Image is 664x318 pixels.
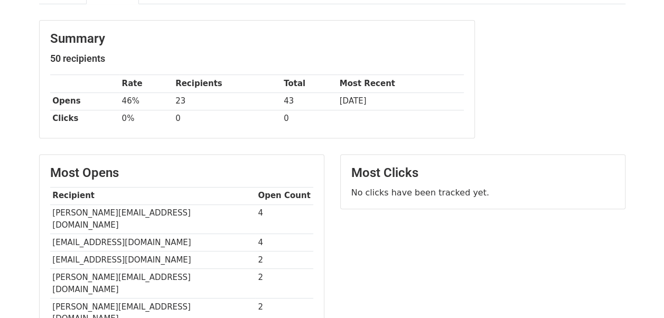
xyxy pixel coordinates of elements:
[173,92,281,110] td: 23
[50,269,256,298] td: [PERSON_NAME][EMAIL_ADDRESS][DOMAIN_NAME]
[351,187,614,198] p: No clicks have been tracked yet.
[50,110,119,127] th: Clicks
[50,234,256,251] td: [EMAIL_ADDRESS][DOMAIN_NAME]
[50,251,256,269] td: [EMAIL_ADDRESS][DOMAIN_NAME]
[256,187,313,204] th: Open Count
[256,251,313,269] td: 2
[337,92,464,110] td: [DATE]
[119,92,173,110] td: 46%
[351,165,614,181] h3: Most Clicks
[119,110,173,127] td: 0%
[50,31,464,46] h3: Summary
[611,267,664,318] iframe: Chat Widget
[173,110,281,127] td: 0
[256,269,313,298] td: 2
[119,75,173,92] th: Rate
[281,110,337,127] td: 0
[173,75,281,92] th: Recipients
[50,53,464,64] h5: 50 recipients
[50,92,119,110] th: Opens
[50,187,256,204] th: Recipient
[50,204,256,234] td: [PERSON_NAME][EMAIL_ADDRESS][DOMAIN_NAME]
[256,204,313,234] td: 4
[281,75,337,92] th: Total
[50,165,313,181] h3: Most Opens
[337,75,464,92] th: Most Recent
[281,92,337,110] td: 43
[256,234,313,251] td: 4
